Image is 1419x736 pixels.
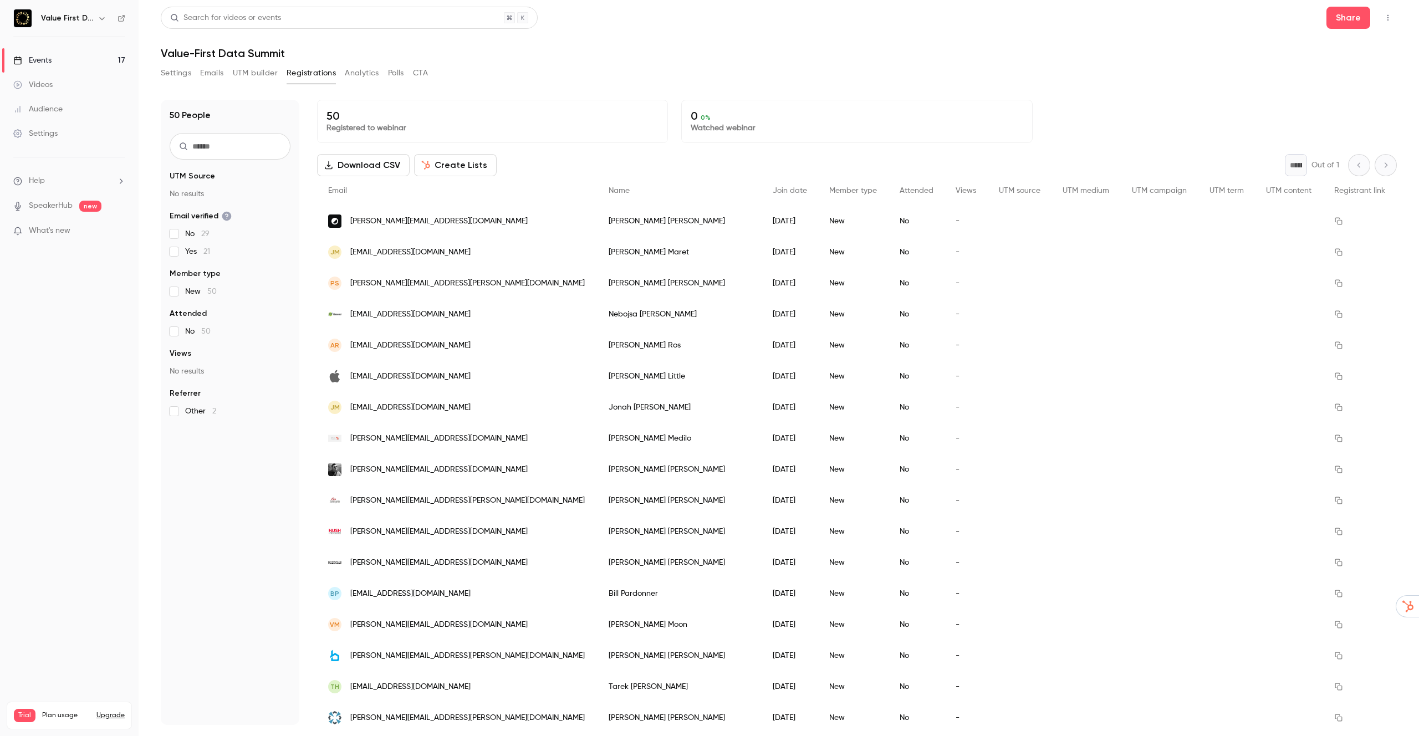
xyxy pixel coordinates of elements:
[413,64,428,82] button: CTA
[889,547,945,578] div: No
[762,671,819,702] div: [DATE]
[945,516,987,547] div: -
[829,187,877,195] span: Member type
[900,187,933,195] span: Attended
[945,454,987,485] div: -
[956,187,976,195] span: Views
[330,340,339,350] span: AR
[818,516,889,547] div: New
[212,407,216,415] span: 2
[1311,160,1339,171] p: Out of 1
[762,702,819,733] div: [DATE]
[185,286,217,297] span: New
[818,330,889,361] div: New
[818,547,889,578] div: New
[598,609,762,640] div: [PERSON_NAME] Moon
[1209,187,1244,195] span: UTM term
[328,711,341,724] img: mediajunction.com
[762,330,819,361] div: [DATE]
[945,330,987,361] div: -
[112,226,125,236] iframe: Noticeable Trigger
[762,423,819,454] div: [DATE]
[170,348,191,359] span: Views
[170,366,290,377] p: No results
[200,64,223,82] button: Emails
[889,206,945,237] div: No
[609,187,630,195] span: Name
[945,609,987,640] div: -
[350,433,528,444] span: [PERSON_NAME][EMAIL_ADDRESS][DOMAIN_NAME]
[203,248,210,255] span: 21
[350,371,471,382] span: [EMAIL_ADDRESS][DOMAIN_NAME]
[161,47,1397,60] h1: Value-First Data Summit
[945,485,987,516] div: -
[330,589,339,599] span: BP
[889,516,945,547] div: No
[350,712,585,724] span: [PERSON_NAME][EMAIL_ADDRESS][PERSON_NAME][DOMAIN_NAME]
[207,288,217,295] span: 50
[691,122,1023,134] p: Watched webinar
[762,578,819,609] div: [DATE]
[201,230,210,238] span: 29
[1334,187,1385,195] span: Registrant link
[598,237,762,268] div: [PERSON_NAME] Maret
[350,278,585,289] span: [PERSON_NAME][EMAIL_ADDRESS][PERSON_NAME][DOMAIN_NAME]
[1266,187,1311,195] span: UTM content
[598,330,762,361] div: [PERSON_NAME] Ros
[889,361,945,392] div: No
[42,711,90,720] span: Plan usage
[14,709,35,722] span: Trial
[762,454,819,485] div: [DATE]
[350,402,471,413] span: [EMAIL_ADDRESS][DOMAIN_NAME]
[328,310,341,319] img: resend.hu
[13,55,52,66] div: Events
[889,268,945,299] div: No
[889,237,945,268] div: No
[350,340,471,351] span: [EMAIL_ADDRESS][DOMAIN_NAME]
[598,392,762,423] div: Jonah [PERSON_NAME]
[41,13,93,24] h6: Value First Data Summit
[328,187,347,195] span: Email
[350,464,528,476] span: [PERSON_NAME][EMAIL_ADDRESS][DOMAIN_NAME]
[945,392,987,423] div: -
[170,268,221,279] span: Member type
[889,330,945,361] div: No
[818,423,889,454] div: New
[945,361,987,392] div: -
[818,454,889,485] div: New
[328,525,341,538] img: hushinbound.com
[598,268,762,299] div: [PERSON_NAME] [PERSON_NAME]
[889,299,945,330] div: No
[945,640,987,671] div: -
[598,423,762,454] div: [PERSON_NAME] Medilo
[762,516,819,547] div: [DATE]
[350,681,471,693] span: [EMAIL_ADDRESS][DOMAIN_NAME]
[13,175,125,187] li: help-dropdown-opener
[29,200,73,212] a: SpeakerHub
[691,109,1023,122] p: 0
[889,640,945,671] div: No
[330,402,340,412] span: JM
[350,588,471,600] span: [EMAIL_ADDRESS][DOMAIN_NAME]
[818,578,889,609] div: New
[13,79,53,90] div: Videos
[889,392,945,423] div: No
[762,268,819,299] div: [DATE]
[945,299,987,330] div: -
[889,671,945,702] div: No
[598,640,762,671] div: [PERSON_NAME] [PERSON_NAME]
[330,682,339,692] span: TH
[598,454,762,485] div: [PERSON_NAME] [PERSON_NAME]
[350,526,528,538] span: [PERSON_NAME][EMAIL_ADDRESS][DOMAIN_NAME]
[201,328,211,335] span: 50
[818,640,889,671] div: New
[818,485,889,516] div: New
[999,187,1040,195] span: UTM source
[818,268,889,299] div: New
[945,702,987,733] div: -
[945,206,987,237] div: -
[345,64,379,82] button: Analytics
[818,361,889,392] div: New
[889,454,945,485] div: No
[350,309,471,320] span: [EMAIL_ADDRESS][DOMAIN_NAME]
